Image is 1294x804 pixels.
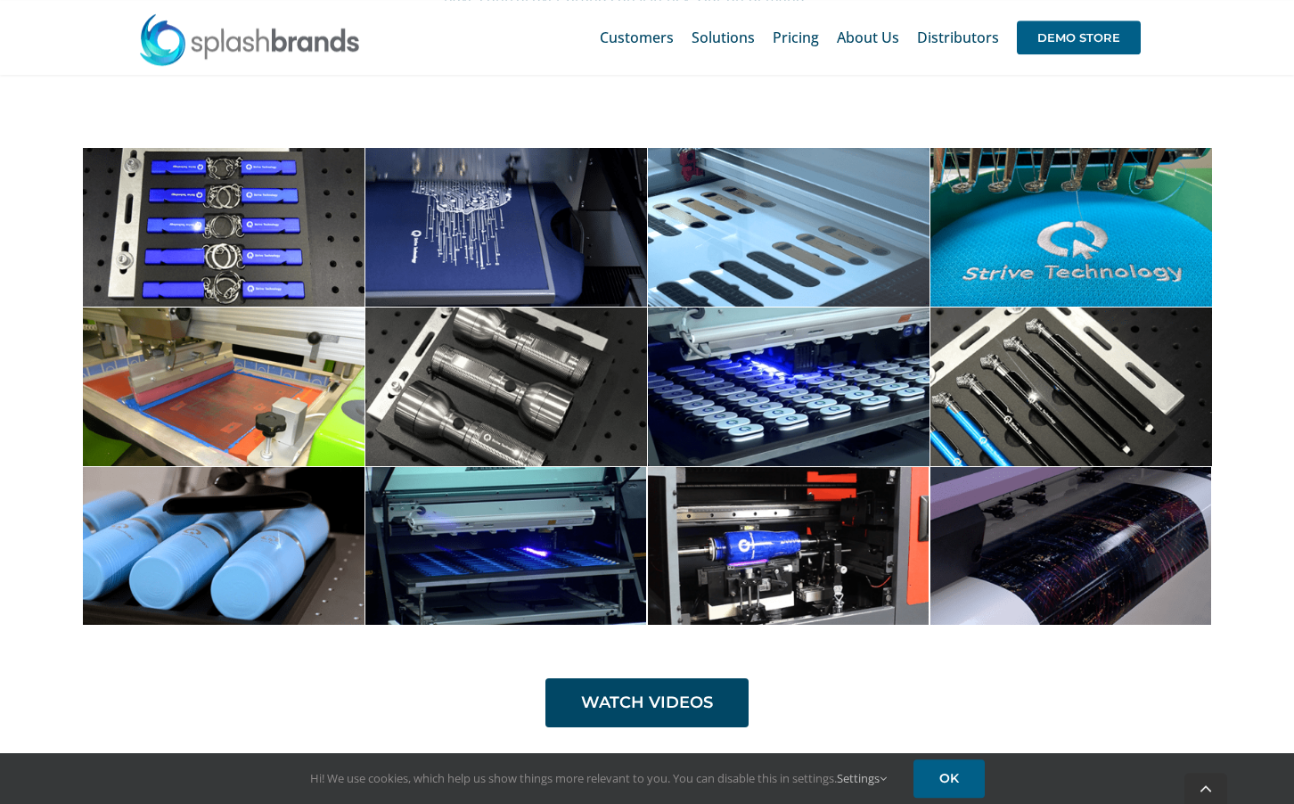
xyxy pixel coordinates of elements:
a: DEMO STORE [1017,9,1141,66]
a: Pricing [773,9,819,66]
span: DEMO STORE [1017,21,1141,54]
a: Settings [837,770,887,786]
a: Distributors [917,9,999,66]
span: Pricing [773,30,819,45]
nav: Main Menu Sticky [600,9,1141,66]
span: Customers [600,30,674,45]
span: Solutions [692,30,755,45]
img: SplashBrands.com Logo [138,12,361,66]
a: WATCH VIDEOS [545,678,749,727]
span: About Us [837,30,899,45]
span: Distributors [917,30,999,45]
span: WATCH VIDEOS [581,693,713,712]
a: Customers [600,9,674,66]
a: OK [913,759,985,798]
span: Hi! We use cookies, which help us show things more relevant to you. You can disable this in setti... [310,770,887,786]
